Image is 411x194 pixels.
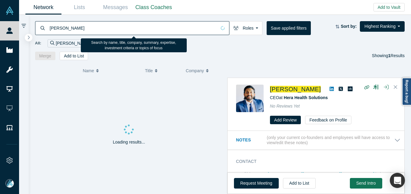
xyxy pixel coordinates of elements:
[402,78,411,105] a: Report a bug!
[133,0,174,15] a: Class Coaches
[270,86,321,92] a: [PERSON_NAME]
[25,0,61,15] a: Network
[236,137,266,143] h3: Notes
[97,0,133,15] a: Messages
[35,52,56,60] button: Merge
[268,171,400,184] dd: ,
[283,178,316,189] button: Add to List
[145,64,153,77] span: Title
[186,64,204,77] span: Company
[145,64,179,77] button: Title
[270,95,328,100] span: CEO at
[113,139,145,145] p: Loading results...
[35,40,41,46] span: All:
[5,179,14,188] img: Mia Scott's Account
[305,116,351,124] button: Feedback on Profile
[350,178,382,189] button: Send Intro
[270,116,301,124] button: Add Review
[186,64,220,77] button: Company
[270,104,300,108] span: No Reviews Yet
[388,53,405,58] span: Results
[61,0,97,15] a: Lists
[48,39,98,47] div: [PERSON_NAME]
[374,172,391,176] span: (primary)
[268,172,374,176] a: [PERSON_NAME][EMAIL_ADDRESS][DOMAIN_NAME]
[341,24,357,29] strong: Sort by:
[391,82,400,92] button: Close
[373,3,405,11] button: Add to Vault
[5,6,14,15] img: Alchemist Vault Logo
[90,40,95,47] button: Remove Filter
[83,64,94,77] span: Name
[229,21,262,35] button: Roles
[236,158,392,165] h3: Contact
[388,53,391,58] strong: 1
[83,64,139,77] button: Name
[60,52,88,60] button: Add to List
[234,178,279,189] button: Request Meeting
[49,21,216,35] input: Search by name, title, company, summary, expertise, investment criteria or topics of focus
[236,171,268,190] dt: Email(s)
[236,85,264,112] img: Idicula Mathew's Profile Image
[267,21,311,35] button: Save applied filters
[360,21,405,32] button: Highest Ranking
[267,135,394,145] p: (only your current co-founders and employees will have access to view/edit these notes)
[236,135,400,145] button: Notes (only your current co-founders and employees will have access to view/edit these notes)
[284,95,328,100] a: Hera Health Solutions
[372,52,405,60] div: Showing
